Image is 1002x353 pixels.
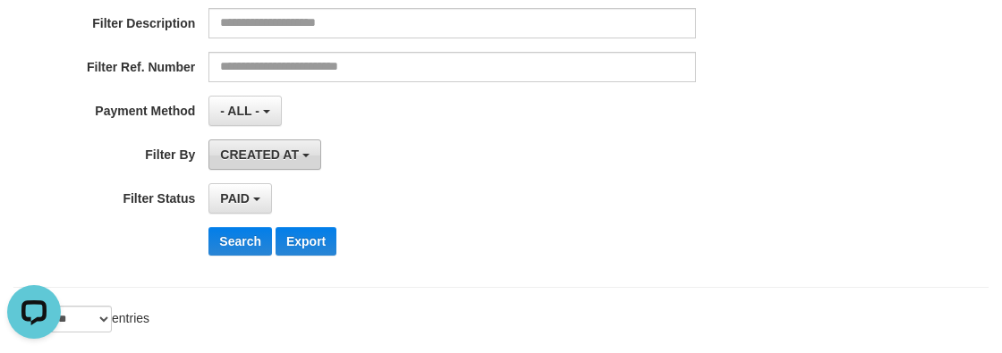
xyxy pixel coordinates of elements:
[208,139,321,170] button: CREATED AT
[220,191,249,206] span: PAID
[208,227,272,256] button: Search
[208,183,271,214] button: PAID
[276,227,336,256] button: Export
[45,306,112,332] select: Showentries
[13,306,149,332] label: Show entries
[7,7,61,61] button: Open LiveChat chat widget
[220,147,299,162] span: CREATED AT
[220,104,259,118] span: - ALL -
[208,96,281,126] button: - ALL -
